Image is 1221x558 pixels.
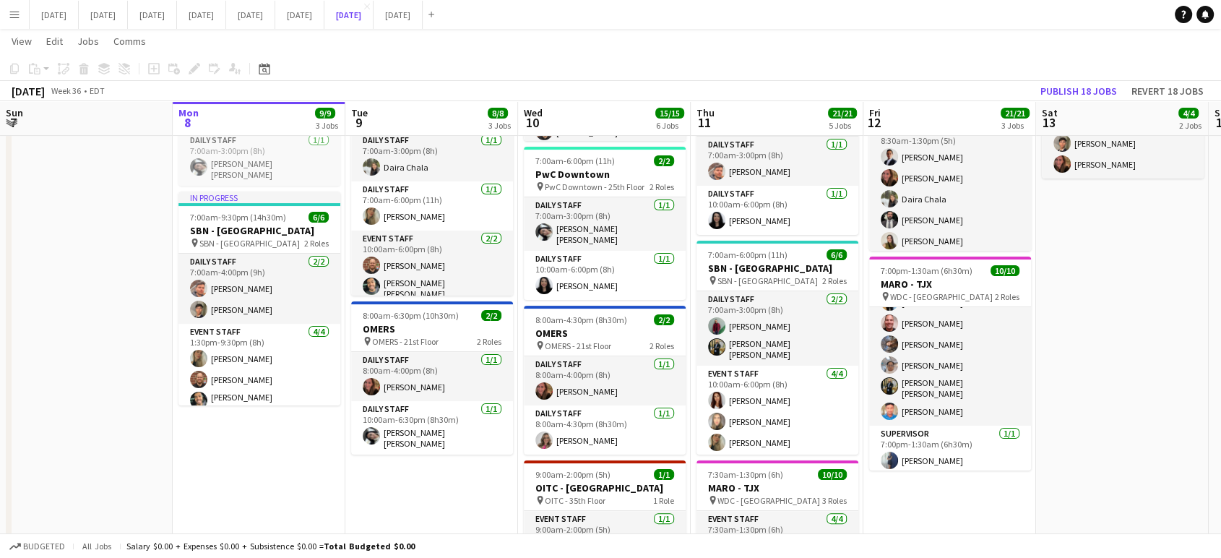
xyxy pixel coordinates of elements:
app-job-card: 7:00am-6:00pm (11h)2/2PwC Downtown PwC Downtown - 25th Floor2 RolesDaily Staff1/17:00am-3:00pm (8... [696,86,858,235]
h3: SBN - [GEOGRAPHIC_DATA] [696,262,858,275]
span: Comms [113,35,146,48]
app-card-role: Daily Staff1/17:00am-3:00pm (8h)[PERSON_NAME] [696,137,858,186]
span: 2/2 [654,155,674,166]
span: View [12,35,32,48]
app-card-role: Daily Staff1/18:00am-4:00pm (8h)[PERSON_NAME] [351,352,513,401]
div: 7:00am-6:00pm (11h)6/6SBN - [GEOGRAPHIC_DATA] SBN - [GEOGRAPHIC_DATA]2 RolesDaily Staff2/27:00am-... [696,241,858,455]
h3: PwC Downtown [524,168,686,181]
app-card-role: [PERSON_NAME][PERSON_NAME][PERSON_NAME][PERSON_NAME][PERSON_NAME][PERSON_NAME][PERSON_NAME] [PERS... [869,205,1031,426]
span: 4/4 [1178,108,1199,119]
span: 10/10 [818,469,847,480]
app-job-card: 8:00am-4:30pm (8h30m)2/2OMERS OMERS - 21st Floor2 RolesDaily Staff1/18:00am-4:00pm (8h)[PERSON_NA... [524,306,686,455]
div: 2 Jobs [1179,120,1201,131]
button: [DATE] [30,1,79,29]
app-card-role: Daily Staff1/17:00am-3:00pm (8h)Daira Chala [351,132,513,181]
span: Week 36 [48,85,84,96]
span: Tue [351,106,368,119]
span: 8:00am-4:30pm (8h30m) [535,314,627,325]
button: Budgeted [7,538,67,554]
app-card-role: Event Staff2/27:00pm-11:00pm (4h)[PERSON_NAME][PERSON_NAME] [1042,108,1204,179]
app-job-card: 7:00am-6:00pm (11h)2/2PwC Downtown PwC Downtown - 25th Floor2 RolesDaily Staff1/17:00am-3:00pm (8... [524,147,686,300]
button: [DATE] [79,1,128,29]
span: 3 Roles [822,495,847,506]
span: 1/1 [654,469,674,480]
a: View [6,32,38,51]
h3: MARO - TJX [869,278,1031,291]
span: SBN - [GEOGRAPHIC_DATA] [199,238,300,249]
div: 3 Jobs [1001,120,1029,131]
a: Edit [40,32,69,51]
app-job-card: In progress7:00am-9:30pm (14h30m)6/6SBN - [GEOGRAPHIC_DATA] SBN - [GEOGRAPHIC_DATA]2 RolesDaily S... [178,192,340,405]
span: 15/15 [655,108,684,119]
app-card-role: Daily Staff1/110:00am-6:30pm (8h30m)[PERSON_NAME] [PERSON_NAME] [351,401,513,455]
span: 21/21 [1001,108,1030,119]
app-job-card: 7:00am-6:00pm (11h)4/4SBN - [GEOGRAPHIC_DATA] SBN - [GEOGRAPHIC_DATA]3 RolesDaily Staff1/17:00am-... [351,82,513,296]
span: 2 Roles [650,181,674,192]
app-card-role: Daily Staff1/17:00am-6:00pm (11h)[PERSON_NAME] [351,181,513,231]
h3: MARO - TJX [696,481,858,494]
span: 7:00am-6:00pm (11h) [535,155,615,166]
div: 6 Jobs [656,120,683,131]
span: SBN - [GEOGRAPHIC_DATA] [717,275,818,286]
span: Total Budgeted $0.00 [324,541,415,551]
div: EDT [90,85,105,96]
span: 13 [1040,114,1058,131]
span: 11 [694,114,715,131]
span: 10 [522,114,543,131]
button: [DATE] [324,1,374,29]
span: Edit [46,35,63,48]
div: 7:00pm-1:30am (6h30m) (Sat)10/10MARO - TJX WDC - [GEOGRAPHIC_DATA]2 Roles[PERSON_NAME][PERSON_NAM... [869,257,1031,471]
app-card-role: Daily Staff2/27:00am-3:00pm (8h)[PERSON_NAME][PERSON_NAME] [PERSON_NAME] [696,291,858,366]
span: Sun [6,106,23,119]
span: 1 Role [653,495,674,506]
span: 2 Roles [477,336,501,347]
h3: OMERS [524,327,686,340]
span: Wed [524,106,543,119]
span: OITC - 35th Floor [545,495,605,506]
span: 8:00am-6:30pm (10h30m) [363,310,459,321]
span: 8/8 [488,108,508,119]
button: Publish 18 jobs [1035,82,1123,100]
span: 2 Roles [650,340,674,351]
span: OMERS - 21st Floor [372,336,439,347]
span: All jobs [79,541,114,551]
app-card-role: Event Staff2/210:00am-6:00pm (8h)[PERSON_NAME][PERSON_NAME] [PERSON_NAME] [351,231,513,305]
button: [DATE] [275,1,324,29]
app-card-role: Event Staff4/41:30pm-9:30pm (8h)[PERSON_NAME][PERSON_NAME][PERSON_NAME] [PERSON_NAME] [178,324,340,440]
button: [DATE] [128,1,177,29]
span: Thu [696,106,715,119]
span: 8 [176,114,199,131]
span: 9/9 [315,108,335,119]
app-card-role: Daily Staff1/18:00am-4:30pm (8h30m)[PERSON_NAME] [524,405,686,455]
div: 5 Jobs [829,120,856,131]
span: WDC - [GEOGRAPHIC_DATA] [890,291,993,302]
span: 6/6 [309,212,329,223]
div: Salary $0.00 + Expenses $0.00 + Subsistence $0.00 = [126,541,415,551]
a: Jobs [72,32,105,51]
span: 6/6 [827,249,847,260]
span: 2/2 [481,310,501,321]
app-card-role: Daily Staff1/17:00am-3:00pm (8h)[PERSON_NAME] [PERSON_NAME] [524,197,686,251]
span: 7 [4,114,23,131]
app-job-card: 8:00am-6:30pm (10h30m)2/2OMERS OMERS - 21st Floor2 RolesDaily Staff1/18:00am-4:00pm (8h)[PERSON_N... [351,301,513,455]
app-card-role: Event Staff5/58:30am-1:30pm (5h)[PERSON_NAME][PERSON_NAME]Daira Chala[PERSON_NAME][PERSON_NAME] [869,122,1031,255]
button: [DATE] [374,1,423,29]
span: OMERS - 21st Floor [545,340,611,351]
span: 2/2 [654,314,674,325]
span: 7:00am-6:00pm (11h) [708,249,788,260]
h3: OMERS [351,322,513,335]
a: Comms [108,32,152,51]
span: 2 Roles [822,275,847,286]
div: In progress [178,192,340,203]
span: PwC Downtown - 25th Floor [545,181,644,192]
button: [DATE] [177,1,226,29]
app-card-role: Daily Staff1/18:00am-4:00pm (8h)[PERSON_NAME] [524,356,686,405]
app-card-role: Daily Staff1/17:00am-3:00pm (8h)[PERSON_NAME] [PERSON_NAME] [178,132,340,186]
app-job-card: 8:00am-1:30pm (5h30m)10/10MARO - TJX WDC - [GEOGRAPHIC_DATA]3 Roles[PERSON_NAME][PERSON_NAME]Supe... [869,37,1031,251]
span: 10/10 [991,265,1019,276]
button: [DATE] [226,1,275,29]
